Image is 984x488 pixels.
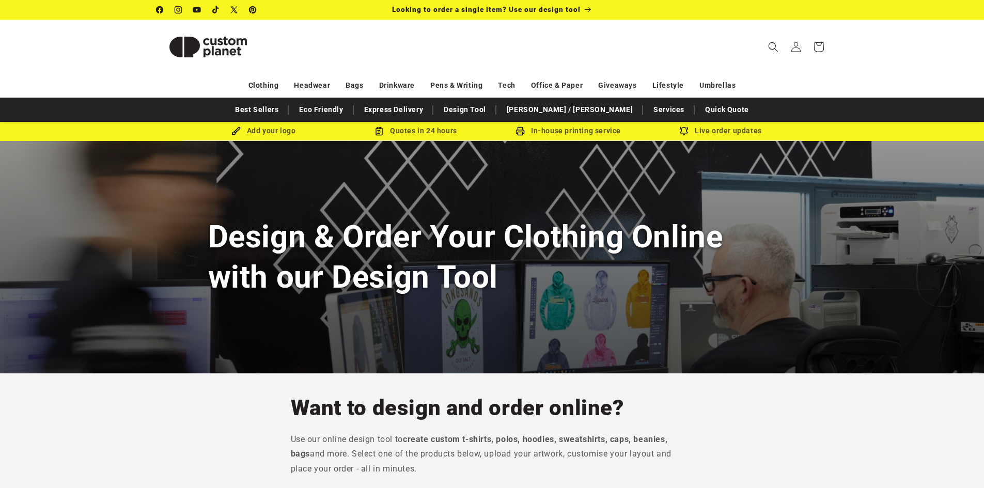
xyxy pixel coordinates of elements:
[679,127,689,136] img: Order updates
[492,124,645,137] div: In-house printing service
[294,76,330,95] a: Headwear
[652,76,684,95] a: Lifestyle
[516,127,525,136] img: In-house printing
[294,101,348,119] a: Eco Friendly
[648,101,690,119] a: Services
[340,124,492,137] div: Quotes in 24 hours
[291,432,694,477] p: Use our online design tool to and more. Select one of the products below, upload your artwork, cu...
[291,394,694,422] h2: Want to design and order online?
[498,76,515,95] a: Tech
[531,76,583,95] a: Office & Paper
[699,76,736,95] a: Umbrellas
[645,124,797,137] div: Live order updates
[231,127,241,136] img: Brush Icon
[359,101,429,119] a: Express Delivery
[291,434,668,459] strong: create custom t-shirts, polos, hoodies, sweatshirts, caps, beanies, bags
[379,76,415,95] a: Drinkware
[598,76,636,95] a: Giveaways
[392,5,581,13] span: Looking to order a single item? Use our design tool
[152,20,263,74] a: Custom Planet
[346,76,363,95] a: Bags
[248,76,279,95] a: Clothing
[502,101,638,119] a: [PERSON_NAME] / [PERSON_NAME]
[188,124,340,137] div: Add your logo
[762,36,785,58] summary: Search
[374,127,384,136] img: Order Updates Icon
[230,101,284,119] a: Best Sellers
[700,101,754,119] a: Quick Quote
[430,76,482,95] a: Pens & Writing
[157,24,260,70] img: Custom Planet
[439,101,491,119] a: Design Tool
[208,217,776,296] h1: Design & Order Your Clothing Online with our Design Tool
